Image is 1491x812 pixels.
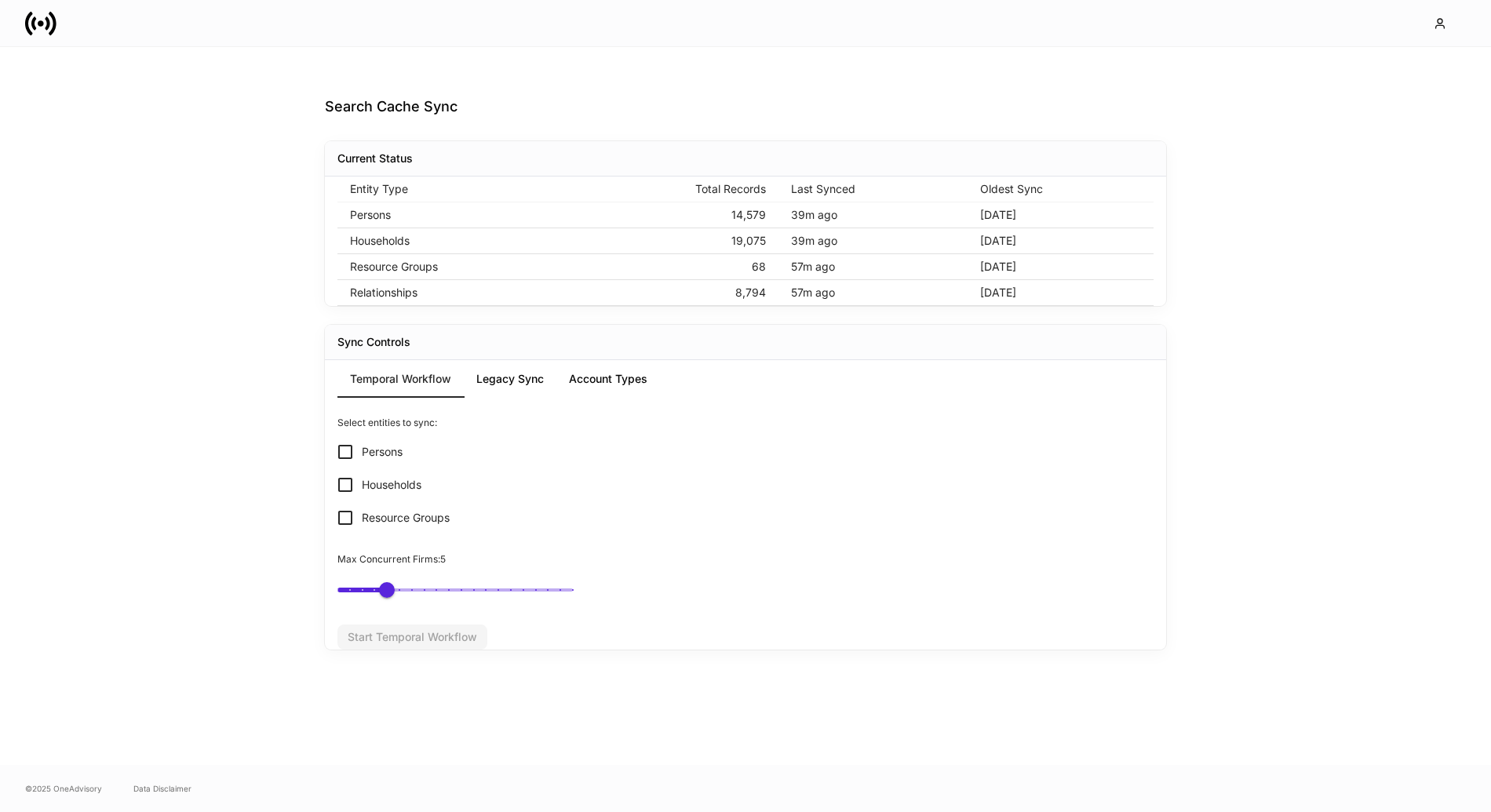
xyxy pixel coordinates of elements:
[337,228,576,254] td: Households
[778,228,968,254] td: 39m ago
[337,202,576,228] td: Persons
[968,228,1154,254] td: [DATE]
[362,477,421,493] span: Households
[778,202,968,228] td: 39m ago
[337,151,413,166] div: Current Status
[337,360,464,398] button: Temporal Workflow
[576,254,778,280] td: 68
[325,97,1166,116] h4: Search Cache Sync
[337,334,410,350] div: Sync Controls
[362,510,450,526] span: Resource Groups
[778,254,968,280] td: 57m ago
[25,782,102,795] span: © 2025 OneAdvisory
[133,782,191,795] a: Data Disclaimer
[576,202,778,228] td: 14,579
[778,177,968,202] th: Last Synced
[968,177,1154,202] th: Oldest Sync
[337,553,1154,566] p: Max Concurrent Firms: 5
[464,360,556,398] button: Legacy Sync
[337,417,1154,429] p: Select entities to sync:
[576,280,778,306] td: 8,794
[556,360,660,398] button: Account Types
[576,177,778,202] th: Total Records
[576,228,778,254] td: 19,075
[337,254,576,280] td: Resource Groups
[778,280,968,306] td: 57m ago
[362,444,403,460] span: Persons
[968,254,1154,280] td: [DATE]
[337,280,576,306] td: Relationships
[968,280,1154,306] td: [DATE]
[968,202,1154,228] td: [DATE]
[337,177,576,202] th: Entity Type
